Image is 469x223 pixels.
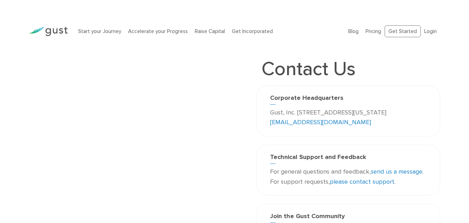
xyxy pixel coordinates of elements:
[270,213,426,223] h3: Join the Gust Community
[256,59,361,79] h1: Contact Us
[270,167,426,187] p: For general questions and feedback, . For support requests, .
[348,28,359,34] a: Blog
[330,178,394,185] a: please contact support
[424,28,437,34] a: Login
[371,168,422,175] a: send us a message
[270,94,426,105] h3: Corporate Headquarters
[232,28,273,34] a: Get Incorporated
[29,27,68,36] img: Gust Logo
[195,28,225,34] a: Raise Capital
[270,153,426,164] h3: Technical Support and Feedback
[385,25,421,38] a: Get Started
[366,28,381,34] a: Pricing
[270,108,426,128] p: Gust, Inc. [STREET_ADDRESS][US_STATE]
[128,28,188,34] a: Accelerate your Progress
[78,28,121,34] a: Start your Journey
[270,119,371,126] a: [EMAIL_ADDRESS][DOMAIN_NAME]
